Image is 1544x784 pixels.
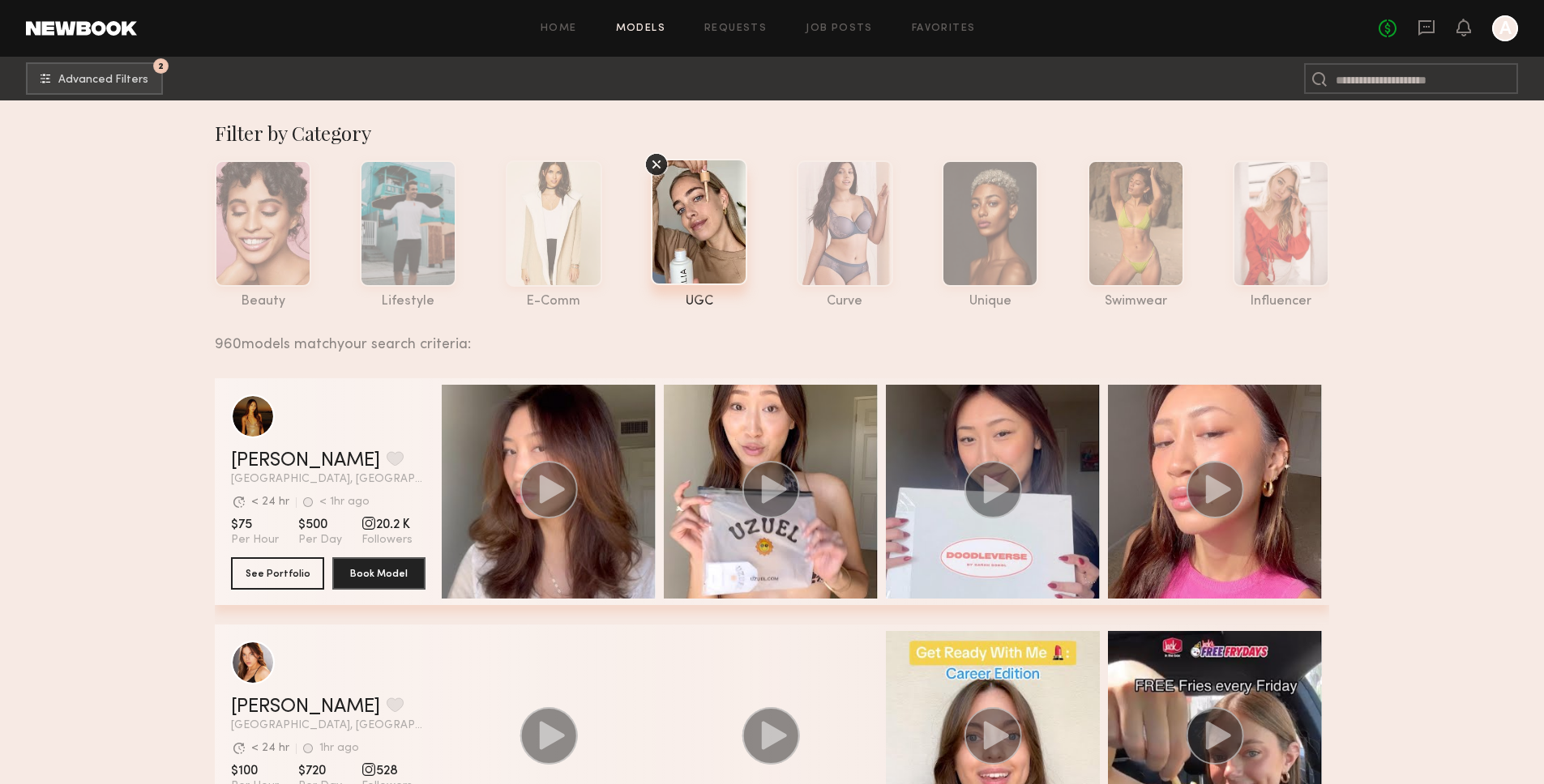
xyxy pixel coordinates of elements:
[704,23,767,34] a: Requests
[1492,15,1518,41] a: A
[361,517,413,533] span: 20.2 K
[797,295,893,309] div: curve
[361,763,413,779] span: 528
[158,62,164,70] span: 2
[58,75,148,86] span: Advanced Filters
[298,517,342,533] span: $500
[319,743,359,754] div: 1hr ago
[298,763,342,779] span: $720
[806,23,873,34] a: Job Posts
[215,318,1316,352] div: 960 models match your search criteria:
[360,295,456,309] div: lifestyle
[298,533,342,548] span: Per Day
[231,697,380,717] a: [PERSON_NAME]
[251,743,289,754] div: < 24 hr
[361,533,413,548] span: Followers
[506,295,602,309] div: e-comm
[541,23,577,34] a: Home
[231,533,279,548] span: Per Hour
[651,295,747,309] div: UGC
[1233,295,1329,309] div: influencer
[332,557,426,590] button: Book Model
[912,23,976,34] a: Favorites
[215,295,311,309] div: beauty
[231,474,426,485] span: [GEOGRAPHIC_DATA], [GEOGRAPHIC_DATA]
[231,451,380,471] a: [PERSON_NAME]
[26,62,163,95] button: 2Advanced Filters
[319,496,370,508] div: < 1hr ago
[231,720,426,731] span: [GEOGRAPHIC_DATA], [GEOGRAPHIC_DATA]
[231,763,279,779] span: $100
[231,557,324,590] button: See Portfolio
[616,23,665,34] a: Models
[231,517,279,533] span: $75
[251,496,289,508] div: < 24 hr
[215,120,1329,146] div: Filter by Category
[1088,295,1184,309] div: swimwear
[942,295,1038,309] div: unique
